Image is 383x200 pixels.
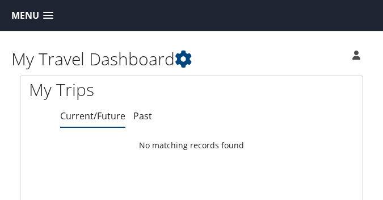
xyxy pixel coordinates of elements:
[133,110,152,122] a: Past
[11,10,39,21] span: Menu
[29,78,354,102] h1: My Trips
[20,135,363,156] td: No matching records found
[60,110,125,122] a: Current/Future
[6,6,59,25] a: Menu
[11,47,281,71] h1: My Travel Dashboard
